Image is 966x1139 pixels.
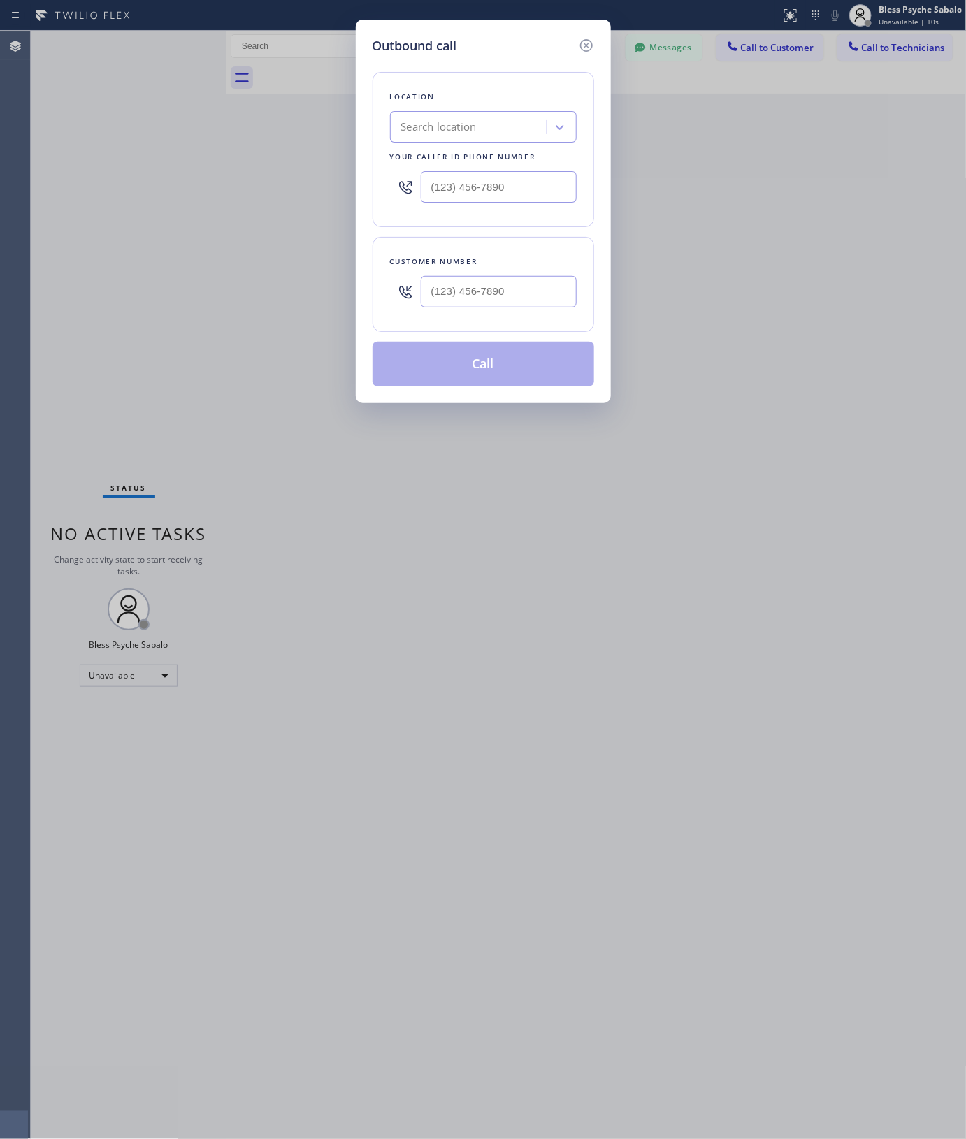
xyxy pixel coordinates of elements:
[421,276,577,307] input: (123) 456-7890
[390,254,577,269] div: Customer number
[373,342,594,386] button: Call
[401,119,477,136] div: Search location
[390,150,577,164] div: Your caller id phone number
[373,36,457,55] h5: Outbound call
[421,171,577,203] input: (123) 456-7890
[390,89,577,104] div: Location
